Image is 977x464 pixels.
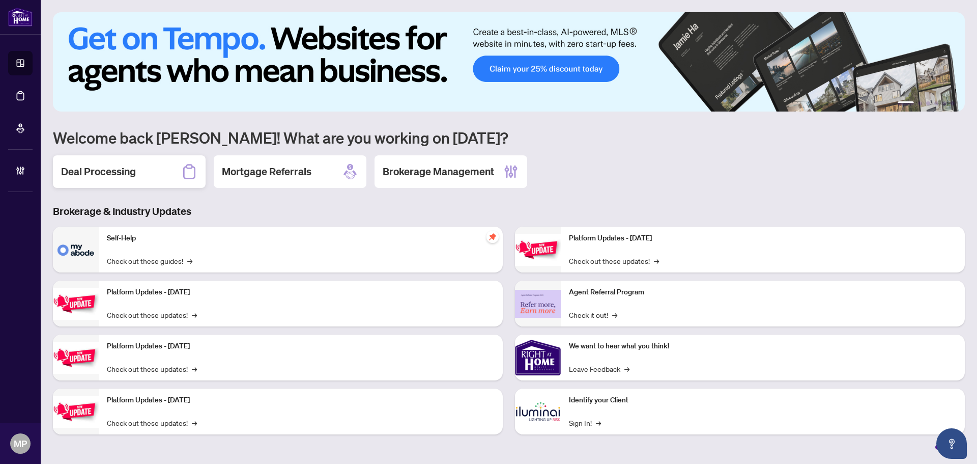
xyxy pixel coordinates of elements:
[936,428,967,459] button: Open asap
[383,165,494,179] h2: Brokerage Management
[612,309,617,320] span: →
[515,335,561,380] img: We want to hear what you think!
[192,417,197,428] span: →
[107,309,197,320] a: Check out these updates!→
[918,101,922,105] button: 2
[61,165,136,179] h2: Deal Processing
[53,128,965,147] h1: Welcome back [PERSON_NAME]! What are you working on [DATE]?
[569,363,629,374] a: Leave Feedback→
[14,436,27,451] span: MP
[107,363,197,374] a: Check out these updates!→
[53,12,965,112] img: Slide 0
[515,389,561,434] img: Identify your Client
[569,287,957,298] p: Agent Referral Program
[107,287,495,298] p: Platform Updates - [DATE]
[53,396,99,428] img: Platform Updates - July 8, 2025
[569,309,617,320] a: Check it out!→
[192,363,197,374] span: →
[898,101,914,105] button: 1
[569,233,957,244] p: Platform Updates - [DATE]
[654,255,659,266] span: →
[192,309,197,320] span: →
[222,165,311,179] h2: Mortgage Referrals
[569,395,957,406] p: Identify your Client
[596,417,601,428] span: →
[934,101,938,105] button: 4
[8,8,33,26] img: logo
[53,342,99,374] img: Platform Updates - July 21, 2025
[107,233,495,244] p: Self-Help
[569,417,601,428] a: Sign In!→
[53,227,99,272] img: Self-Help
[107,395,495,406] p: Platform Updates - [DATE]
[187,255,192,266] span: →
[107,255,192,266] a: Check out these guides!→
[107,417,197,428] a: Check out these updates!→
[951,101,955,105] button: 6
[515,290,561,318] img: Agent Referral Program
[569,255,659,266] a: Check out these updates!→
[515,234,561,266] img: Platform Updates - June 23, 2025
[486,231,499,243] span: pushpin
[53,204,965,219] h3: Brokerage & Industry Updates
[107,341,495,352] p: Platform Updates - [DATE]
[926,101,930,105] button: 3
[942,101,946,105] button: 5
[53,288,99,320] img: Platform Updates - September 16, 2025
[624,363,629,374] span: →
[569,341,957,352] p: We want to hear what you think!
